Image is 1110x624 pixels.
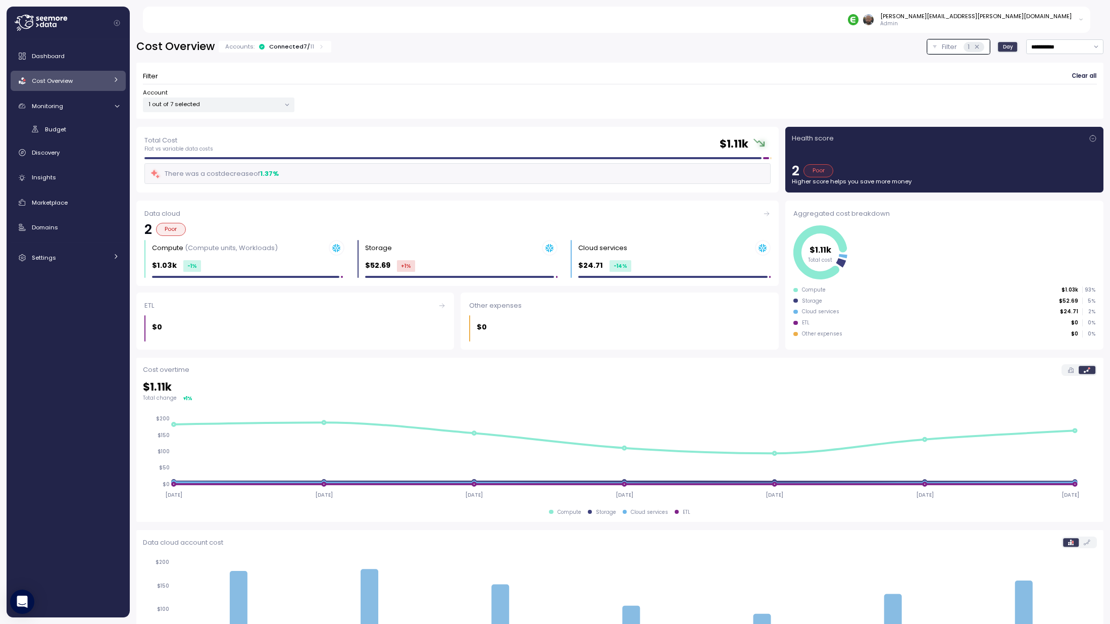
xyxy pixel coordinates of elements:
a: Settings [11,248,126,268]
a: ETL$0 [136,293,455,350]
p: 0 % [1083,330,1095,338]
div: Storage [365,243,392,253]
tspan: $150 [157,583,169,589]
tspan: $0 [163,481,170,488]
div: Other expenses [802,330,842,338]
p: 1 [968,42,970,52]
div: ETL [683,509,690,516]
p: 11 [310,42,314,51]
div: Other expenses [469,301,771,311]
div: Cloud services [578,243,627,253]
p: $24.71 [1060,308,1078,315]
tspan: [DATE] [919,492,936,498]
div: Storage [596,509,616,516]
p: 2 [144,223,152,236]
tspan: $50 [159,464,170,471]
div: Compute [152,243,278,253]
p: Flat vs variable data costs [144,146,213,153]
span: Monitoring [32,102,63,110]
a: Monitoring [11,96,126,116]
p: Cost overtime [143,365,189,375]
div: Compute [802,286,826,294]
div: Connected 7 / [269,42,314,51]
div: Cloud services [631,509,668,516]
h2: Cost Overview [136,39,215,54]
h2: $ 1.11k [720,137,748,152]
span: Domains [32,223,58,231]
a: Data cloud2PoorCompute (Compute units, Workloads)$1.03k-1%Storage $52.69+1%Cloud services $24.71-14% [136,201,779,286]
a: Domains [11,217,126,237]
p: Filter [143,71,158,81]
p: Filter [942,42,957,52]
p: 2 [792,164,799,177]
div: -14 % [610,260,631,272]
div: Poor [803,164,833,177]
p: 93 % [1083,286,1095,294]
p: Data cloud account cost [143,538,223,548]
a: Cost Overview [11,71,126,91]
p: $0 [1071,330,1078,338]
span: Budget [45,125,66,133]
tspan: [DATE] [165,492,182,498]
p: $24.71 [578,260,603,271]
a: Dashboard [11,46,126,66]
tspan: $200 [156,415,170,422]
div: Accounts:Connected7/11 [219,41,331,53]
button: Filter1 [927,39,990,54]
p: $52.69 [1059,298,1078,305]
div: Poor [156,223,186,236]
tspan: $200 [156,559,169,566]
div: [PERSON_NAME][EMAIL_ADDRESS][PERSON_NAME][DOMAIN_NAME] [880,12,1072,20]
p: Total change [143,395,177,402]
tspan: [DATE] [1065,492,1083,498]
span: Clear all [1072,70,1096,83]
p: Higher score helps you save more money [792,177,1097,185]
span: Marketplace [32,199,68,207]
div: Aggregated cost breakdown [793,209,1095,219]
span: Discovery [32,149,60,157]
div: There was a cost decrease of [150,168,279,179]
p: 1 out of 7 selected [148,100,280,108]
tspan: [DATE] [316,492,333,498]
tspan: $1.11k [810,244,832,255]
div: 1 % [186,395,192,402]
div: Data cloud [144,209,771,219]
div: ETL [144,301,446,311]
div: Compute [558,509,581,516]
a: Budget [11,121,126,137]
p: $1.03k [152,260,177,271]
label: Account [143,88,168,98]
tspan: $150 [158,432,170,439]
a: Insights [11,167,126,187]
p: $0 [477,321,487,333]
p: $1.03k [1062,286,1078,294]
p: (Compute units, Workloads) [185,243,278,253]
p: 5 % [1083,298,1095,305]
p: 0 % [1083,319,1095,326]
p: $0 [152,321,162,333]
tspan: [DATE] [768,492,786,498]
tspan: [DATE] [467,492,484,498]
div: ETL [802,319,810,326]
a: Discovery [11,142,126,163]
p: $52.69 [365,260,390,271]
p: Admin [880,20,1072,27]
div: -1 % [183,260,201,272]
tspan: $100 [158,448,170,455]
div: Open Intercom Messenger [10,590,34,614]
div: Storage [802,298,822,305]
span: Insights [32,173,56,181]
div: 1.37 % [260,169,279,179]
p: Total Cost [144,135,213,146]
a: Marketplace [11,193,126,213]
div: Cloud services [802,308,839,315]
p: 2 % [1083,308,1095,315]
img: 1fec6231004fabd636589099c132fbd2 [863,14,874,25]
p: $0 [1071,319,1078,326]
span: Day [1003,43,1013,51]
tspan: $100 [157,606,169,613]
button: Clear all [1071,69,1097,84]
button: Collapse navigation [111,19,123,27]
div: +1 % [397,260,415,272]
img: 689adfd76a9d17b9213495f1.PNG [848,14,859,25]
